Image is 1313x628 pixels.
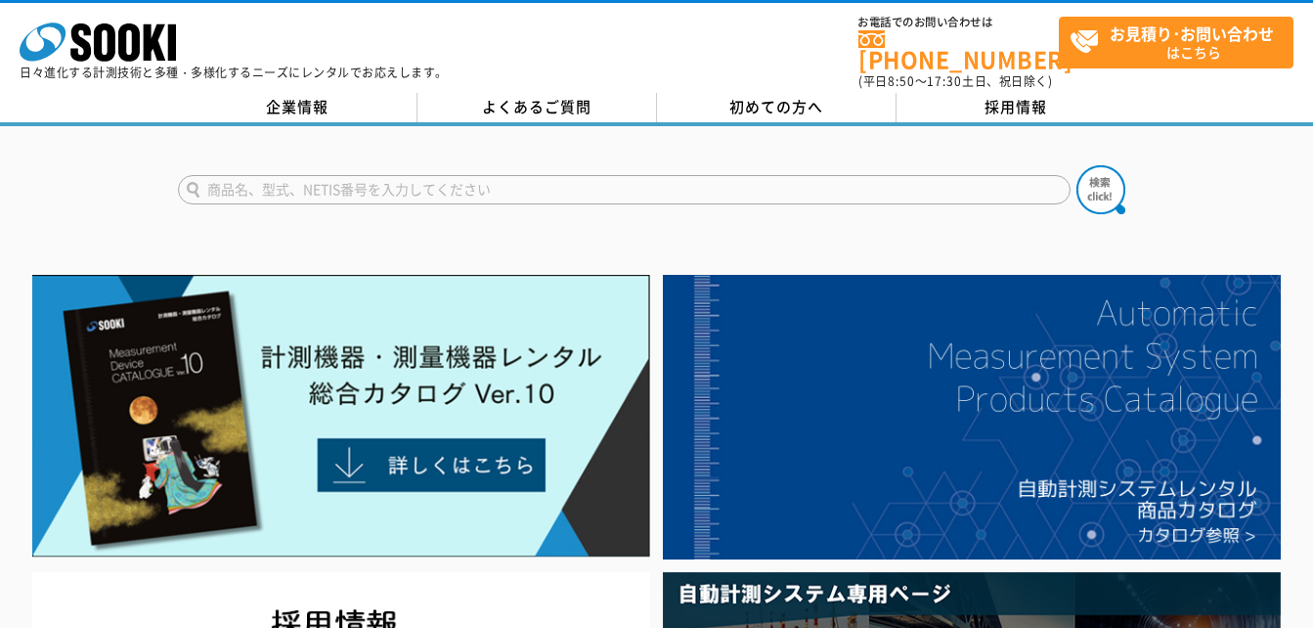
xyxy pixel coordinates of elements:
img: Catalog Ver10 [32,275,650,559]
span: お電話でのお問い合わせは [858,17,1059,28]
a: よくあるご質問 [417,93,657,122]
strong: お見積り･お問い合わせ [1110,22,1274,45]
span: はこちら [1070,18,1292,67]
span: 8:50 [888,72,915,90]
a: 初めての方へ [657,93,897,122]
p: 日々進化する計測技術と多種・多様化するニーズにレンタルでお応えします。 [20,67,448,78]
a: お見積り･お問い合わせはこちら [1059,17,1293,68]
input: 商品名、型式、NETIS番号を入力してください [178,175,1071,204]
span: 17:30 [927,72,962,90]
img: btn_search.png [1076,165,1125,214]
span: (平日 ～ 土日、祝日除く) [858,72,1052,90]
a: 企業情報 [178,93,417,122]
img: 自動計測システムカタログ [663,275,1281,561]
a: [PHONE_NUMBER] [858,30,1059,70]
a: 採用情報 [897,93,1136,122]
span: 初めての方へ [729,96,823,117]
